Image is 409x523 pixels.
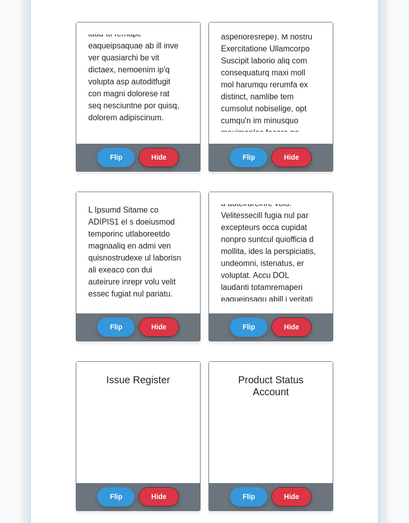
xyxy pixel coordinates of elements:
button: Flip [230,487,267,507]
button: Hide [271,487,311,507]
button: Hide [271,148,311,167]
button: Flip [230,148,267,167]
button: Hide [271,317,311,337]
button: Hide [139,487,179,507]
button: Flip [97,317,135,337]
h2: Issue Register [88,374,188,386]
button: Flip [97,487,135,507]
button: Flip [230,317,267,337]
button: Hide [139,148,179,167]
button: Flip [97,148,135,167]
h2: Product Status Account [221,374,321,398]
button: Hide [139,317,179,337]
